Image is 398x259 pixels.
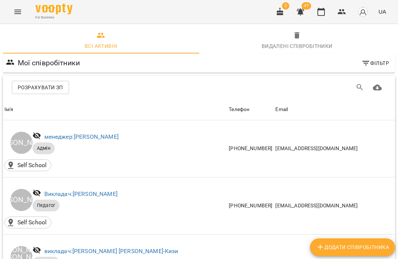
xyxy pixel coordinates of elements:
td: [EMAIL_ADDRESS][DOMAIN_NAME] [274,177,395,234]
span: 47 [302,2,311,10]
div: Всі активні [85,42,117,51]
img: avatar_s.png [358,7,368,17]
button: Завантажити CSV [368,79,386,96]
span: Телефон [229,105,272,114]
p: Self School [17,161,47,170]
span: Додати співробітника [316,243,389,252]
a: менеджер:[PERSON_NAME] [44,133,119,140]
h6: Мої співробітники [18,57,80,69]
div: Ім'я [4,105,14,114]
button: UA [375,5,389,18]
span: Адмін [33,145,55,152]
td: [PHONE_NUMBER] [227,120,274,177]
a: викладач:[PERSON_NAME] [PERSON_NAME]-Кизи [44,248,178,255]
button: Фільтр [358,56,392,70]
div: Sort [275,105,288,114]
div: [PERSON_NAME] [10,132,33,154]
div: Email [275,105,288,114]
div: Table Toolbar [3,76,395,99]
img: Voopty Logo [35,4,72,14]
div: [PERSON_NAME] [10,189,33,211]
button: Розрахувати ЗП [12,81,69,94]
a: Викладач:[PERSON_NAME] [44,190,118,197]
span: Email [275,105,394,114]
span: Фільтр [361,59,389,68]
div: Телефон [229,105,249,114]
button: Menu [9,3,27,21]
p: Self School [17,218,47,227]
div: Sort [4,105,14,114]
button: Пошук [351,79,369,96]
div: Self School() [4,217,51,228]
span: 2 [282,2,289,10]
td: [PHONE_NUMBER] [227,177,274,234]
td: [EMAIL_ADDRESS][DOMAIN_NAME] [274,120,395,177]
span: For Business [35,15,72,20]
span: Розрахувати ЗП [18,83,63,92]
span: Педагог [33,202,59,209]
div: Sort [229,105,249,114]
button: Додати співробітника [310,238,395,256]
span: UA [378,8,386,15]
span: Ім'я [4,105,226,114]
div: Видалені cпівробітники [262,42,333,51]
